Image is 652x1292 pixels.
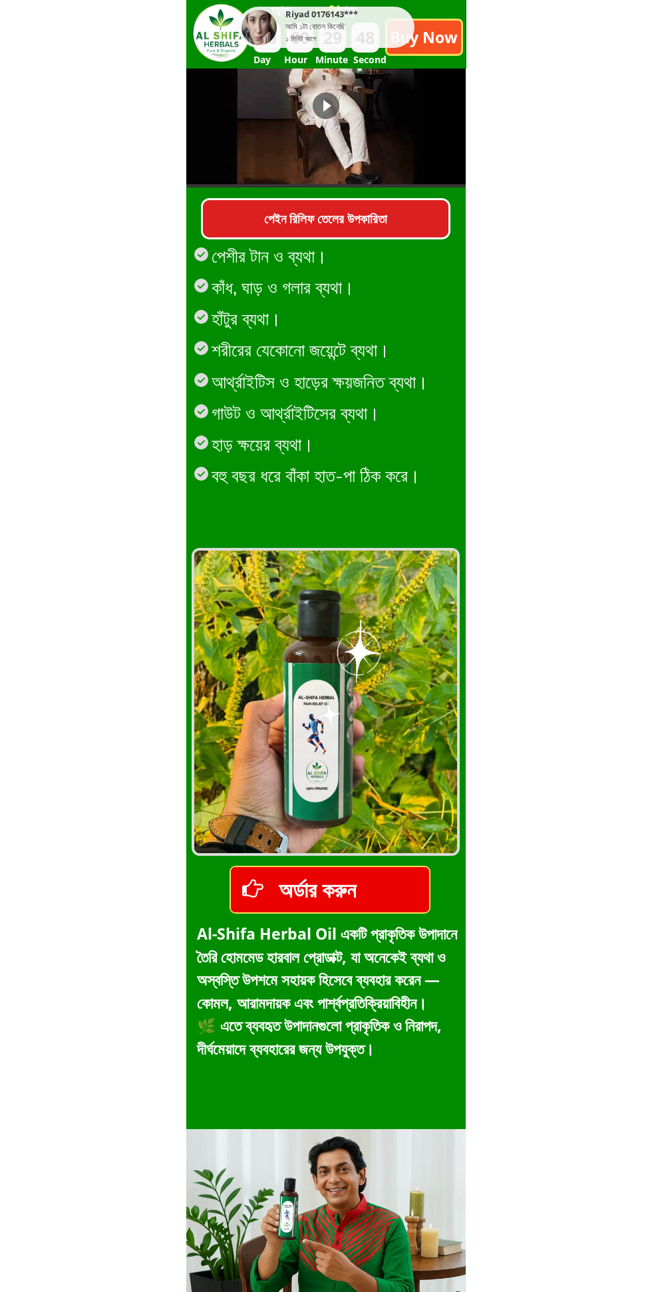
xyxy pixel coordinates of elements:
[203,200,448,237] p: পেইন রিলিফ তেলের উপকারিতা
[193,368,459,399] li: আর্থ্রাইটিস ও হাড়ের ক্ষয়জনিত ব্যথা।
[193,399,459,430] li: গাউট ও আর্থ্রাইটিসের ব্যথা।
[193,336,459,367] li: শরীরের যেকোনো জয়েন্টে ব্যথা।
[193,273,459,305] li: কাঁধ, ঘাড় ও গলার ব্যথা।
[285,10,411,21] div: Riyad 0176143***
[193,461,459,490] li: বহু বছর ধরে বাঁকা হাত-পা ঠিক করে।
[193,430,459,461] li: হাড় ক্ষয়ের ব্যথা।
[253,53,437,67] h3: Day Hour Minute Second
[193,242,459,273] li: পেশীর টান ও ব্যথা।
[279,874,550,906] div: অর্ডার করুন
[387,21,461,54] p: Buy Now
[193,305,459,336] li: হাঁটুর ব্যথা।
[197,922,466,1060] div: Al-Shifa Herbal Oil একটি প্রাকৃতিক উপাদানে তৈরি হোমমেড হারবাল প্রোডাক্ট, যা অনেকেই ব্যথা ও অস্বস্...
[285,33,316,45] div: ১ মিনিট আগে
[285,21,411,33] div: আমি ১টা বোতল কিনেছি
